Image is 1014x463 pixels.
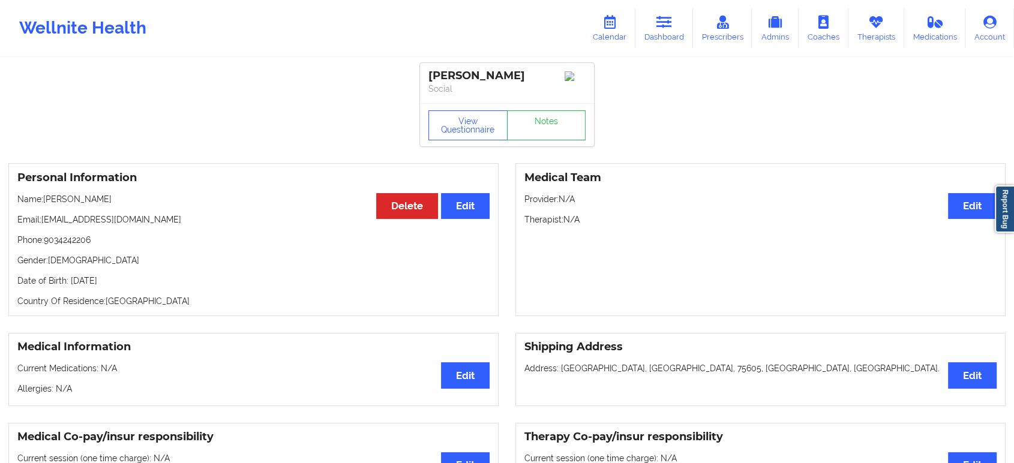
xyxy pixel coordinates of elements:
a: Medications [904,8,966,48]
a: Account [965,8,1014,48]
img: Image%2Fplaceholer-image.png [565,71,586,81]
a: Dashboard [635,8,693,48]
button: Edit [441,193,490,219]
h3: Medical Team [524,171,997,185]
h3: Medical Co-pay/insur responsibility [17,430,490,444]
button: View Questionnaire [428,110,508,140]
p: Country Of Residence: [GEOGRAPHIC_DATA] [17,295,490,307]
a: Notes [507,110,586,140]
h3: Medical Information [17,340,490,354]
p: Name: [PERSON_NAME] [17,193,490,205]
a: Coaches [799,8,848,48]
button: Delete [376,193,438,219]
p: Current Medications: N/A [17,362,490,374]
p: Address: [GEOGRAPHIC_DATA], [GEOGRAPHIC_DATA], 75605, [GEOGRAPHIC_DATA], [GEOGRAPHIC_DATA]. [524,362,997,374]
button: Edit [948,193,997,219]
a: Report Bug [995,185,1014,233]
a: Calendar [584,8,635,48]
div: [PERSON_NAME] [428,69,586,83]
a: Admins [752,8,799,48]
p: Therapist: N/A [524,214,997,226]
p: Allergies: N/A [17,383,490,395]
a: Prescribers [693,8,752,48]
p: Phone: 9034242206 [17,234,490,246]
p: Date of Birth: [DATE] [17,275,490,287]
a: Therapists [848,8,904,48]
p: Gender: [DEMOGRAPHIC_DATA] [17,254,490,266]
p: Social [428,83,586,95]
p: Email: [EMAIL_ADDRESS][DOMAIN_NAME] [17,214,490,226]
h3: Therapy Co-pay/insur responsibility [524,430,997,444]
button: Edit [948,362,997,388]
h3: Personal Information [17,171,490,185]
h3: Shipping Address [524,340,997,354]
p: Provider: N/A [524,193,997,205]
button: Edit [441,362,490,388]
